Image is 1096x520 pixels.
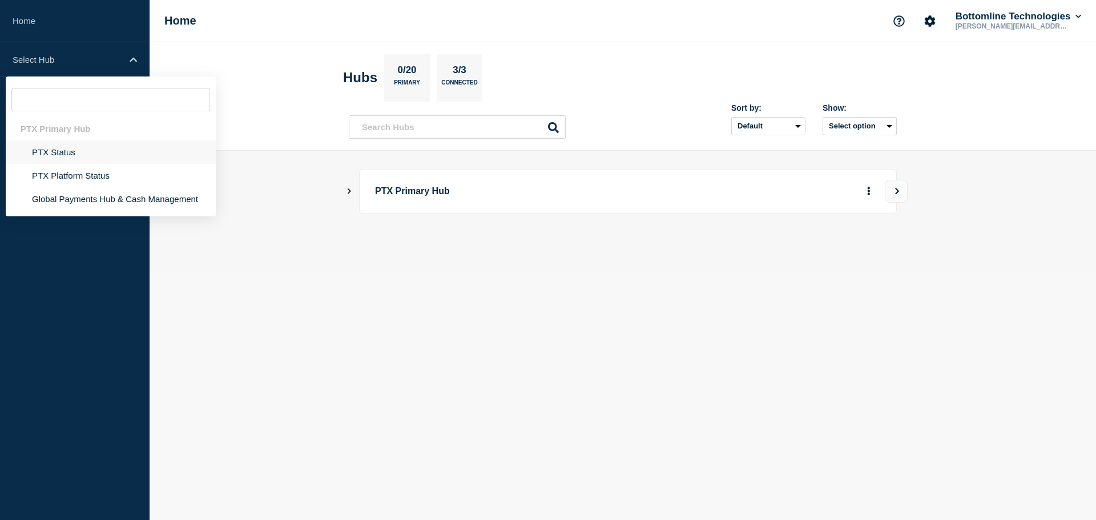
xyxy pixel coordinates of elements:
[953,11,1083,22] button: Bottomline Technologies
[449,65,471,79] p: 3/3
[887,9,911,33] button: Support
[6,187,216,211] li: Global Payments Hub & Cash Management
[861,181,876,202] button: More actions
[731,117,805,135] select: Sort by
[346,187,352,196] button: Show Connected Hubs
[393,65,421,79] p: 0/20
[6,117,216,140] div: PTX Primary Hub
[343,70,377,86] h2: Hubs
[823,103,897,112] div: Show:
[823,117,897,135] button: Select option
[441,79,477,91] p: Connected
[394,79,420,91] p: Primary
[918,9,942,33] button: Account settings
[731,103,805,112] div: Sort by:
[13,55,122,65] p: Select Hub
[6,164,216,187] li: PTX Platform Status
[953,22,1072,30] p: [PERSON_NAME][EMAIL_ADDRESS][PERSON_NAME][DOMAIN_NAME]
[6,140,216,164] li: PTX Status
[349,115,566,139] input: Search Hubs
[375,181,691,202] p: PTX Primary Hub
[164,14,196,27] h1: Home
[885,180,908,203] button: View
